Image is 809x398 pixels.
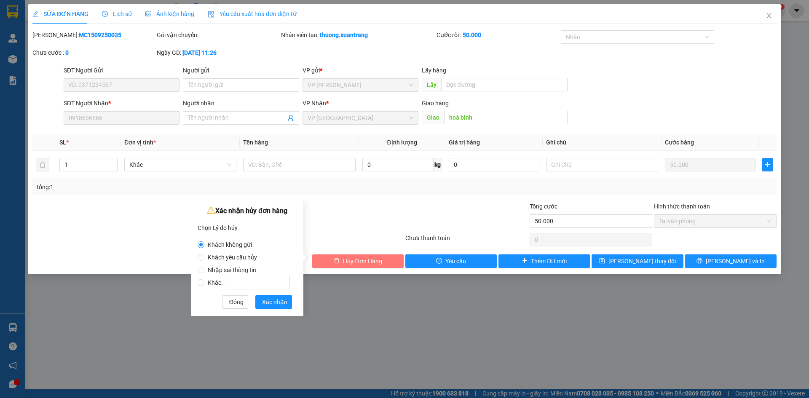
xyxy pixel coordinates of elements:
[124,139,156,146] span: Đơn vị tính
[404,233,529,248] div: Chưa thanh toán
[343,256,382,266] span: Hủy Đơn Hàng
[157,48,279,57] div: Ngày GD:
[27,26,54,34] em: Logistics
[229,297,244,307] span: Đóng
[685,254,777,268] button: printer[PERSON_NAME] và In
[706,256,765,266] span: [PERSON_NAME] và In
[287,115,294,121] span: user-add
[204,241,255,248] span: Khách không gửi
[320,32,368,38] b: thuong.xuantrang
[434,158,442,171] span: kg
[102,11,132,17] span: Lịch sử
[145,11,194,17] span: Ảnh kiện hàng
[422,67,446,74] span: Lấy hàng
[36,158,49,171] button: delete
[308,112,413,124] span: VP HÀ NỘI
[757,4,781,28] button: Close
[422,100,449,107] span: Giao hàng
[308,79,413,91] span: VP MỘC CHÂU
[64,99,179,108] div: SĐT Người Nhận
[546,158,658,171] input: Ghi Chú
[208,11,214,18] img: icon
[157,30,279,40] div: Gói vận chuyển:
[255,295,292,309] button: Xác nhận
[696,258,702,264] span: printer
[387,139,417,146] span: Định lượng
[64,66,179,75] div: SĐT Người Gửi
[36,182,312,192] div: Tổng: 1
[32,11,38,17] span: edit
[766,12,772,19] span: close
[665,158,755,171] input: 0
[592,254,683,268] button: save[PERSON_NAME] thay đổi
[81,22,123,30] span: 0981 559 551
[3,59,62,71] span: 0949832693
[405,254,497,268] button: exclamation-circleYêu cầu
[599,258,605,264] span: save
[79,32,121,38] b: MC1509250035
[198,205,297,217] div: Xác nhận hủy đơn hàng
[543,134,662,151] th: Ghi chú
[498,254,590,268] button: plusThêm ĐH mới
[531,256,567,266] span: Thêm ĐH mới
[102,11,108,17] span: clock-circle
[208,11,297,17] span: Yêu cầu xuất hóa đơn điện tử
[129,158,231,171] span: Khác
[436,258,442,264] span: exclamation-circle
[437,30,559,40] div: Cước rồi :
[243,139,268,146] span: Tên hàng
[608,256,676,266] span: [PERSON_NAME] thay đổi
[334,258,340,264] span: delete
[222,295,248,309] button: Đóng
[303,100,326,107] span: VP Nhận
[32,48,155,57] div: Chưa cước :
[530,203,557,210] span: Tổng cước
[204,279,293,286] span: Khác:
[422,78,441,91] span: Lấy
[26,5,55,13] span: HAIVAN
[204,267,260,273] span: Nhập sai thông tin
[522,258,528,264] span: plus
[198,222,297,234] div: Chọn Lý do hủy
[16,15,65,24] span: XUANTRANG
[204,254,260,261] span: Khách yêu cầu hủy
[449,139,480,146] span: Giá trị hàng
[303,66,418,75] div: VP gửi
[3,53,29,59] span: Người nhận:
[665,139,694,146] span: Cước hàng
[59,139,66,146] span: SL
[422,111,444,124] span: Giao
[659,215,771,227] span: Tại văn phòng
[3,48,26,53] span: Người gửi:
[312,254,404,268] button: deleteHủy Đơn Hàng
[762,158,773,171] button: plus
[441,78,568,91] input: Dọc đường
[183,99,299,108] div: Người nhận
[227,276,290,289] input: Khác:
[145,11,151,17] span: picture
[207,206,215,214] span: warning
[65,49,69,56] b: 0
[79,8,123,21] span: VP [PERSON_NAME]
[654,203,710,210] label: Hình thức thanh toán
[463,32,481,38] b: 50.000
[262,297,287,307] span: Xác nhận
[243,158,355,171] input: VD: Bàn, Ghế
[445,256,466,266] span: Yêu cầu
[281,30,435,40] div: Nhân viên tạo:
[182,49,217,56] b: [DATE] 11:26
[32,11,88,17] span: SỬA ĐƠN HÀNG
[32,30,155,40] div: [PERSON_NAME]:
[763,161,773,168] span: plus
[183,66,299,75] div: Người gửi
[444,111,568,124] input: Dọc đường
